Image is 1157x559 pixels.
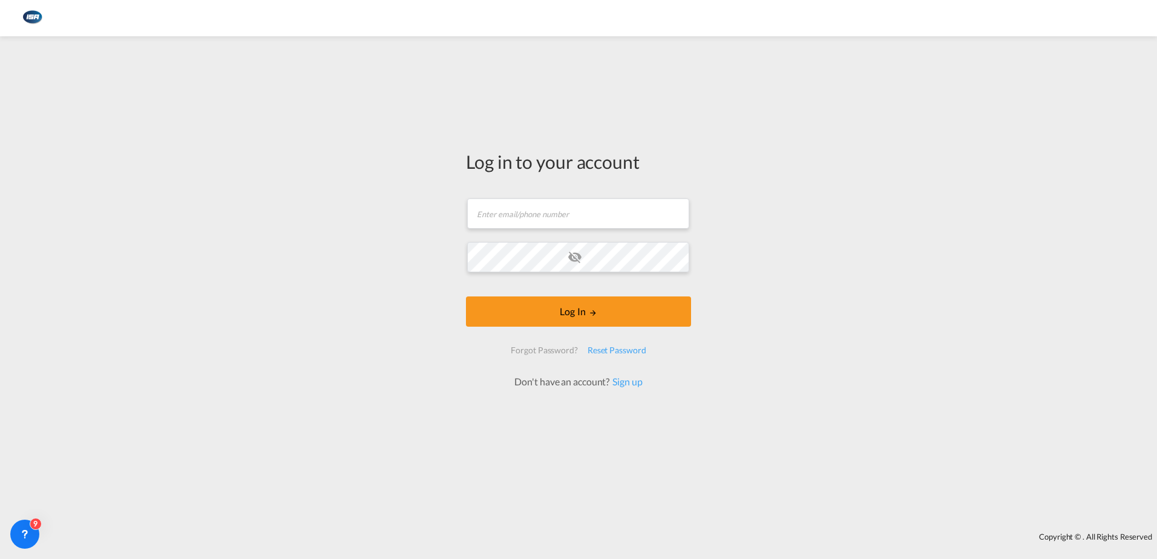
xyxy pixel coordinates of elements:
[568,250,582,264] md-icon: icon-eye-off
[583,339,651,361] div: Reset Password
[506,339,582,361] div: Forgot Password?
[466,296,691,327] button: LOGIN
[609,376,642,387] a: Sign up
[467,198,689,229] input: Enter email/phone number
[466,149,691,174] div: Log in to your account
[501,375,655,388] div: Don't have an account?
[18,5,45,32] img: 1aa151c0c08011ec8d6f413816f9a227.png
